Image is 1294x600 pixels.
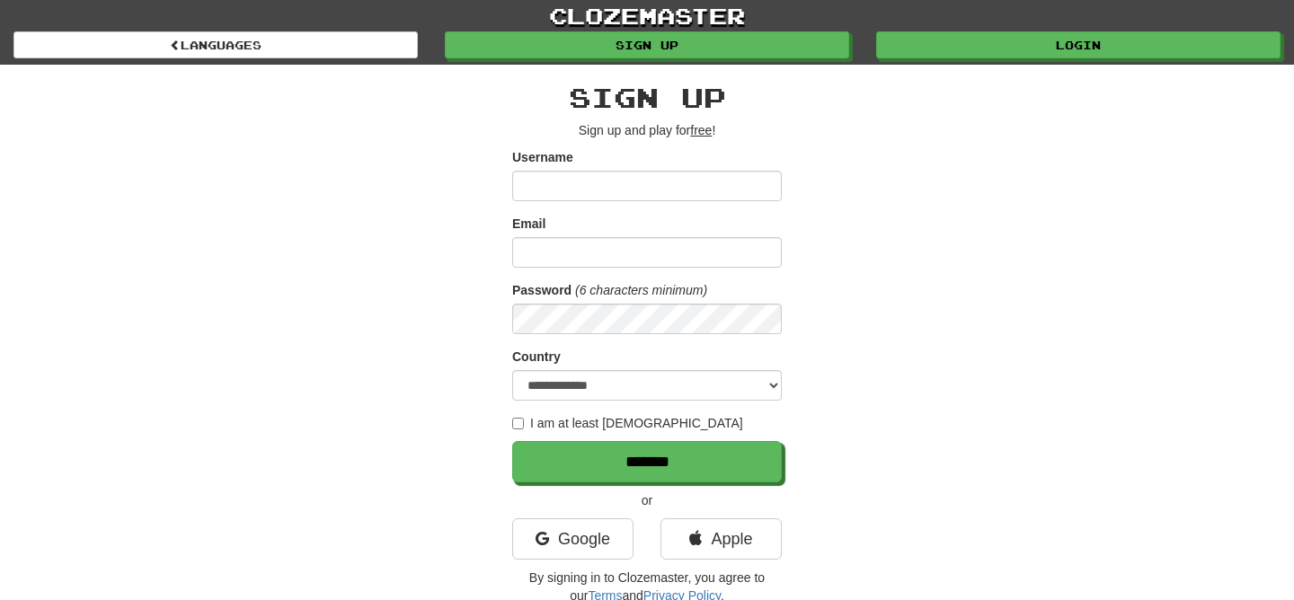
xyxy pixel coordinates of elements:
p: or [512,491,782,509]
em: (6 characters minimum) [575,283,707,297]
input: I am at least [DEMOGRAPHIC_DATA] [512,418,524,429]
a: Apple [660,518,782,560]
label: I am at least [DEMOGRAPHIC_DATA] [512,414,743,432]
label: Password [512,281,572,299]
a: Sign up [445,31,849,58]
p: Sign up and play for ! [512,121,782,139]
a: Login [876,31,1281,58]
label: Username [512,148,573,166]
label: Email [512,215,545,233]
a: Languages [13,31,418,58]
a: Google [512,518,634,560]
label: Country [512,348,561,366]
u: free [690,123,712,137]
h2: Sign up [512,83,782,112]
